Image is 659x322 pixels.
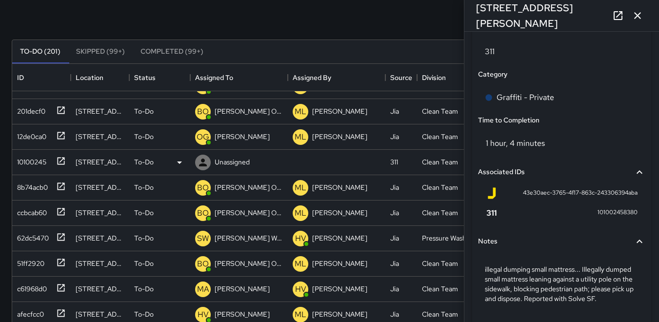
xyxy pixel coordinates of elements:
p: [PERSON_NAME] Overall [215,208,283,218]
div: Assigned To [195,64,233,91]
div: Jia [390,208,399,218]
p: ML [295,258,306,270]
p: ML [295,182,306,194]
p: To-Do [134,132,154,141]
p: To-Do [134,233,154,243]
p: HV [198,309,209,321]
p: [PERSON_NAME] [312,182,367,192]
p: HV [295,233,306,244]
p: [PERSON_NAME] [215,132,270,141]
div: Status [129,64,190,91]
p: [PERSON_NAME] Overall [215,259,283,268]
p: BO [197,106,209,118]
button: To-Do (201) [12,40,68,63]
p: BO [197,207,209,219]
div: Assigned By [288,64,385,91]
div: Clean Team [422,309,458,319]
button: Skipped (99+) [68,40,133,63]
p: To-Do [134,182,154,192]
p: To-Do [134,208,154,218]
p: [PERSON_NAME] Overall [215,182,283,192]
p: ML [295,207,306,219]
div: Clean Team [422,182,458,192]
div: 62dc5470 [13,229,49,243]
p: To-Do [134,259,154,268]
div: 1398 Mission Street [76,309,124,319]
p: To-Do [134,309,154,319]
div: Clean Team [422,157,458,167]
p: To-Do [134,157,154,167]
div: Division [422,64,446,91]
div: c61968d0 [13,280,47,294]
div: 201decf0 [13,102,45,116]
p: [PERSON_NAME] [215,309,270,319]
p: [PERSON_NAME] Weekly [215,233,283,243]
div: Source [390,64,412,91]
p: [PERSON_NAME] [312,259,367,268]
p: [PERSON_NAME] [312,208,367,218]
div: 44 Laskie Street [76,132,124,141]
p: [PERSON_NAME] [312,106,367,116]
div: 51ff2920 [13,255,44,268]
div: 1349 Mission Street [76,259,124,268]
div: ccbcab60 [13,204,47,218]
div: 474 Natoma Street [76,233,124,243]
p: Unassigned [215,157,250,167]
div: Clean Team [422,259,458,268]
div: Assigned By [293,64,331,91]
p: ML [295,106,306,118]
div: Clean Team [422,106,458,116]
div: 749 Minna Street [76,157,124,167]
p: BO [197,258,209,270]
div: 44 Laskie Street [76,106,124,116]
div: Clean Team [422,132,458,141]
p: ML [295,309,306,321]
div: Jia [390,309,399,319]
div: Jia [390,106,399,116]
div: ID [12,64,71,91]
div: 1301 Mission Street [76,208,124,218]
p: [PERSON_NAME] [312,284,367,294]
div: Status [134,64,156,91]
p: MA [197,283,209,295]
div: 10100245 [13,153,46,167]
div: 1270 Mission Street [76,182,124,192]
div: Pressure Washing [422,233,473,243]
p: To-Do [134,284,154,294]
div: Jia [390,132,399,141]
div: 12de0ca0 [13,128,46,141]
p: [PERSON_NAME] [312,233,367,243]
button: Completed (99+) [133,40,211,63]
p: OG [197,131,209,143]
p: HV [295,283,306,295]
p: SW [197,233,209,244]
div: ID [17,64,24,91]
div: Jia [390,284,399,294]
div: afecfcc0 [13,305,44,319]
p: [PERSON_NAME] [312,132,367,141]
p: BO [197,182,209,194]
div: Jia [390,233,399,243]
div: 311 [390,157,398,167]
div: Division [417,64,478,91]
div: Location [71,64,129,91]
div: 495 Minna Street [76,284,124,294]
div: Clean Team [422,208,458,218]
div: 8b74acb0 [13,179,48,192]
div: Jia [390,182,399,192]
div: Source [385,64,417,91]
p: To-Do [134,106,154,116]
p: [PERSON_NAME] [312,309,367,319]
div: Assigned To [190,64,288,91]
p: [PERSON_NAME] Overall [215,106,283,116]
div: Clean Team [422,284,458,294]
p: [PERSON_NAME] [215,284,270,294]
div: Location [76,64,103,91]
div: Jia [390,259,399,268]
p: ML [295,131,306,143]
